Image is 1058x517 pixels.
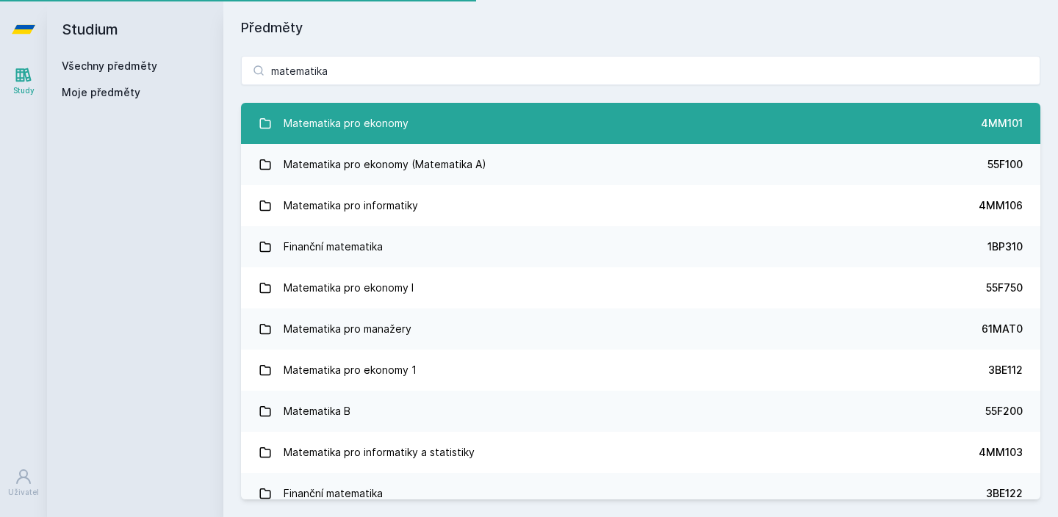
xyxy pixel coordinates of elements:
[13,85,35,96] div: Study
[241,185,1040,226] a: Matematika pro informatiky 4MM106
[987,157,1023,172] div: 55F100
[241,391,1040,432] a: Matematika B 55F200
[987,239,1023,254] div: 1BP310
[241,473,1040,514] a: Finanční matematika 3BE122
[986,486,1023,501] div: 3BE122
[985,404,1023,419] div: 55F200
[3,460,44,505] a: Uživatel
[979,198,1023,213] div: 4MM106
[241,432,1040,473] a: Matematika pro informatiky a statistiky 4MM103
[241,350,1040,391] a: Matematika pro ekonomy 1 3BE112
[62,59,157,72] a: Všechny předměty
[241,308,1040,350] a: Matematika pro manažery 61MAT0
[284,109,409,138] div: Matematika pro ekonomy
[8,487,39,498] div: Uživatel
[986,281,1023,295] div: 55F750
[241,144,1040,185] a: Matematika pro ekonomy (Matematika A) 55F100
[241,226,1040,267] a: Finanční matematika 1BP310
[284,273,414,303] div: Matematika pro ekonomy I
[284,232,383,261] div: Finanční matematika
[284,314,411,344] div: Matematika pro manažery
[241,267,1040,308] a: Matematika pro ekonomy I 55F750
[981,116,1023,131] div: 4MM101
[988,363,1023,377] div: 3BE112
[284,438,475,467] div: Matematika pro informatiky a statistiky
[284,355,417,385] div: Matematika pro ekonomy 1
[241,56,1040,85] input: Název nebo ident předmětu…
[284,191,418,220] div: Matematika pro informatiky
[241,18,1040,38] h1: Předměty
[62,85,140,100] span: Moje předměty
[979,445,1023,460] div: 4MM103
[3,59,44,104] a: Study
[982,322,1023,336] div: 61MAT0
[284,397,350,426] div: Matematika B
[284,150,486,179] div: Matematika pro ekonomy (Matematika A)
[284,479,383,508] div: Finanční matematika
[241,103,1040,144] a: Matematika pro ekonomy 4MM101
